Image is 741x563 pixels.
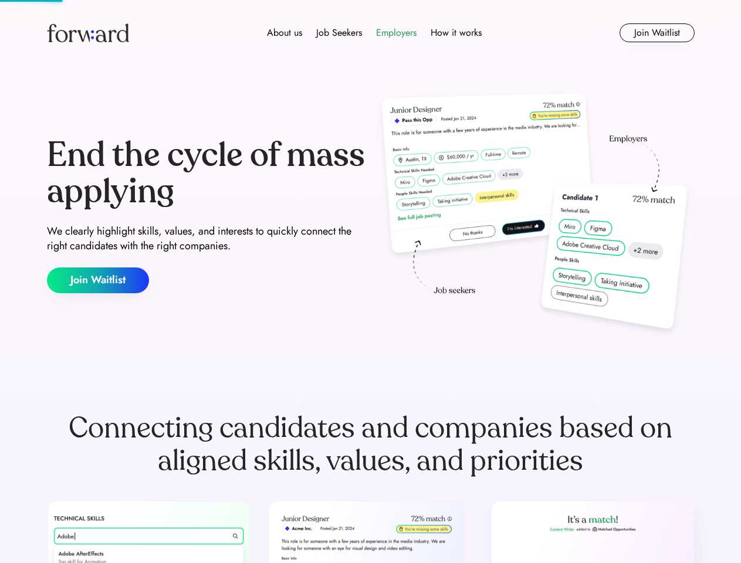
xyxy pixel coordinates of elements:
[47,224,366,253] div: We clearly highlight skills, values, and interests to quickly connect the right candidates with t...
[47,267,149,293] button: Join Waitlist
[47,23,129,42] img: Forward logo
[267,26,302,40] div: About us
[47,137,366,209] div: End the cycle of mass applying
[316,26,362,40] div: Job Seekers
[47,412,695,477] div: Connecting candidates and companies based on aligned skills, values, and priorities
[375,89,695,341] img: hero-image.png
[431,26,482,40] div: How it works
[376,26,417,40] div: Employers
[620,23,695,42] button: Join Waitlist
